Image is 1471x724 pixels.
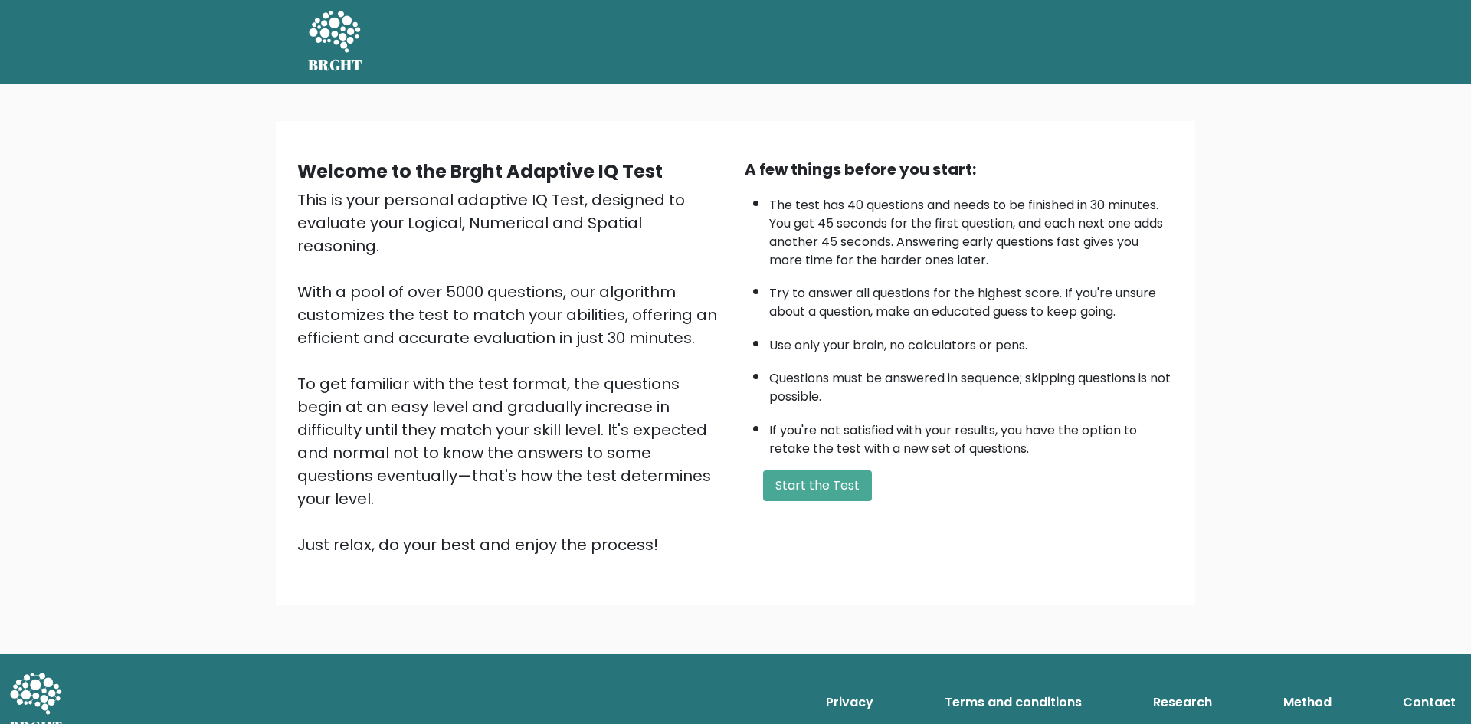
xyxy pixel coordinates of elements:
a: BRGHT [308,6,363,78]
a: Privacy [820,687,880,718]
b: Welcome to the Brght Adaptive IQ Test [297,159,663,184]
li: Use only your brain, no calculators or pens. [769,329,1174,355]
a: Method [1277,687,1338,718]
li: The test has 40 questions and needs to be finished in 30 minutes. You get 45 seconds for the firs... [769,188,1174,270]
li: Try to answer all questions for the highest score. If you're unsure about a question, make an edu... [769,277,1174,321]
h5: BRGHT [308,56,363,74]
li: Questions must be answered in sequence; skipping questions is not possible. [769,362,1174,406]
a: Research [1147,687,1218,718]
li: If you're not satisfied with your results, you have the option to retake the test with a new set ... [769,414,1174,458]
div: A few things before you start: [745,158,1174,181]
a: Contact [1397,687,1462,718]
div: This is your personal adaptive IQ Test, designed to evaluate your Logical, Numerical and Spatial ... [297,188,726,556]
a: Terms and conditions [939,687,1088,718]
button: Start the Test [763,470,872,501]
